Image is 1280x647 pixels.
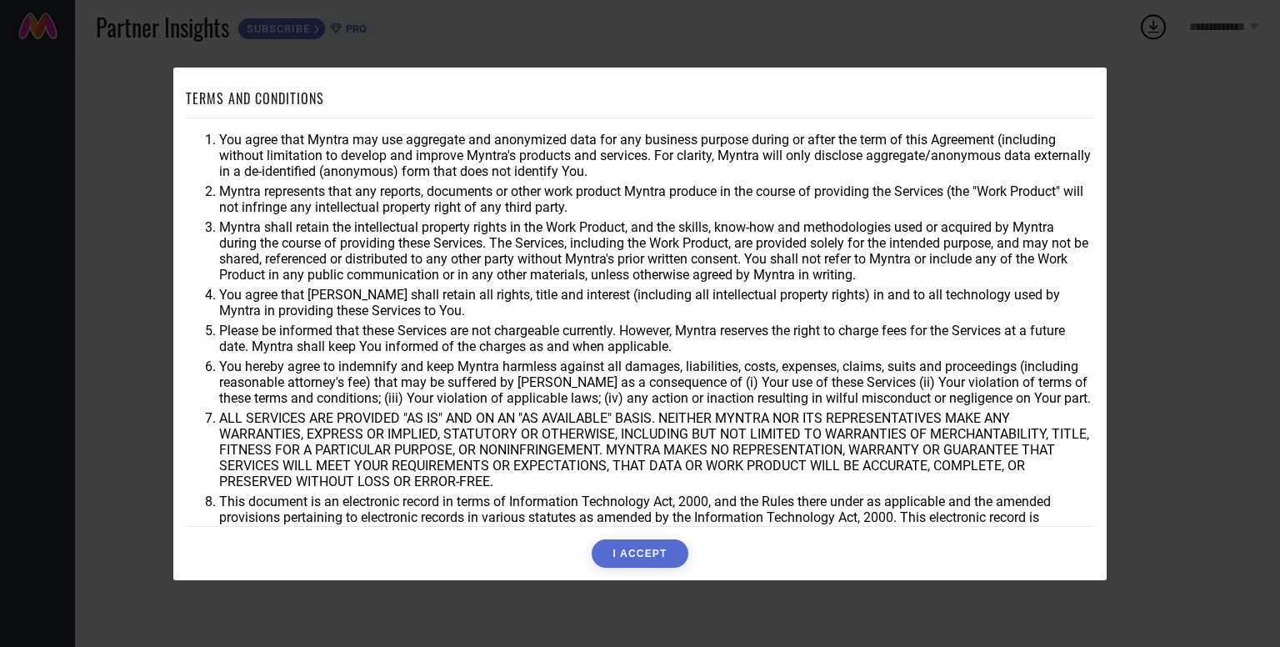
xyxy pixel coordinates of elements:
li: ALL SERVICES ARE PROVIDED "AS IS" AND ON AN "AS AVAILABLE" BASIS. NEITHER MYNTRA NOR ITS REPRESEN... [219,410,1094,489]
li: You agree that Myntra may use aggregate and anonymized data for any business purpose during or af... [219,132,1094,179]
li: Myntra shall retain the intellectual property rights in the Work Product, and the skills, know-ho... [219,219,1094,283]
button: I ACCEPT [592,539,687,568]
li: Myntra represents that any reports, documents or other work product Myntra produce in the course ... [219,183,1094,215]
li: This document is an electronic record in terms of Information Technology Act, 2000, and the Rules... [219,494,1094,541]
h1: TERMS AND CONDITIONS [186,88,324,108]
li: You hereby agree to indemnify and keep Myntra harmless against all damages, liabilities, costs, e... [219,359,1094,406]
li: You agree that [PERSON_NAME] shall retain all rights, title and interest (including all intellect... [219,287,1094,318]
li: Please be informed that these Services are not chargeable currently. However, Myntra reserves the... [219,323,1094,354]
